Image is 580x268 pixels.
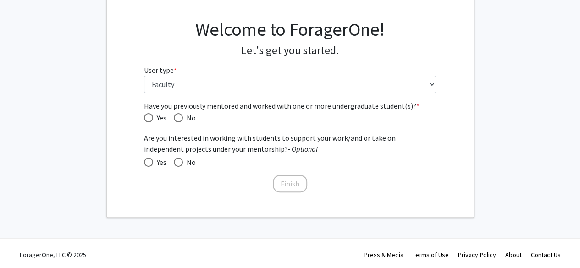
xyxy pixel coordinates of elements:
[153,112,166,123] span: Yes
[364,251,403,259] a: Press & Media
[413,251,449,259] a: Terms of Use
[458,251,496,259] a: Privacy Policy
[288,144,318,153] i: - Optional
[144,65,177,76] label: User type
[144,132,436,154] span: Are you interested in working with students to support your work/and or take on independent proje...
[273,175,307,192] button: Finish
[183,157,196,168] span: No
[144,18,436,40] h1: Welcome to ForagerOne!
[144,111,436,123] mat-radio-group: Have you previously mentored and worked with one or more undergraduate student(s)?
[183,112,196,123] span: No
[144,100,436,111] span: Have you previously mentored and worked with one or more undergraduate student(s)?
[144,44,436,57] h4: Let's get you started.
[531,251,561,259] a: Contact Us
[153,157,166,168] span: Yes
[7,227,39,261] iframe: Chat
[505,251,522,259] a: About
